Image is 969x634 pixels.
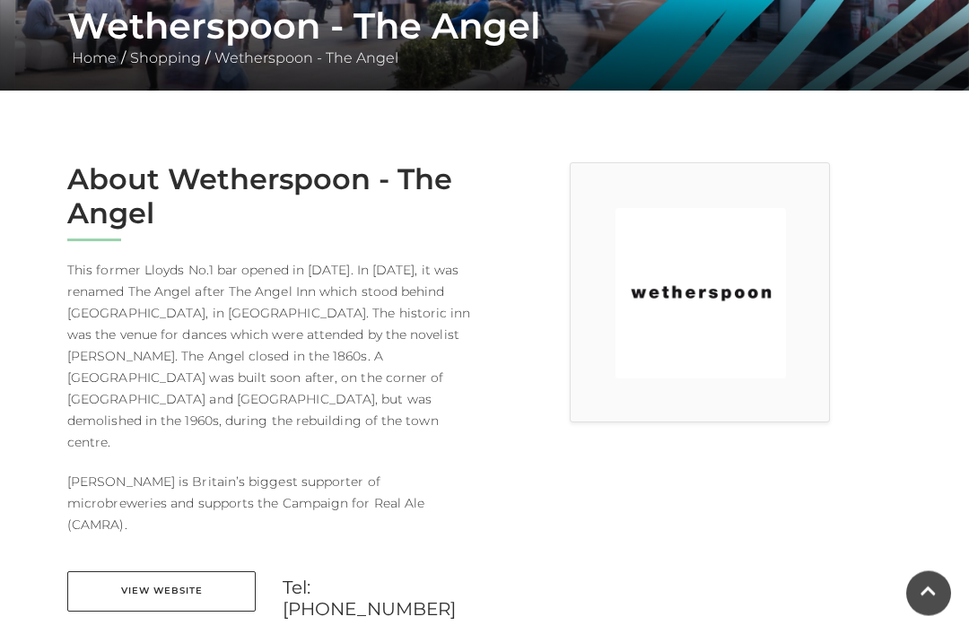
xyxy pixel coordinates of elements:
[67,50,121,67] a: Home
[67,260,471,454] p: This former Lloyds No.1 bar opened in [DATE]. In [DATE], it was renamed The Angel after The Angel...
[67,163,471,232] h2: About Wetherspoon - The Angel
[67,472,471,536] p: [PERSON_NAME] is Britain’s biggest supporter of microbreweries and supports the Campaign for Real...
[283,578,471,621] a: Tel: [PHONE_NUMBER]
[67,572,256,612] a: View Website
[54,5,915,70] div: / /
[67,5,902,48] h1: Wetherspoon - The Angel
[126,50,205,67] a: Shopping
[210,50,403,67] a: Wetherspoon - The Angel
